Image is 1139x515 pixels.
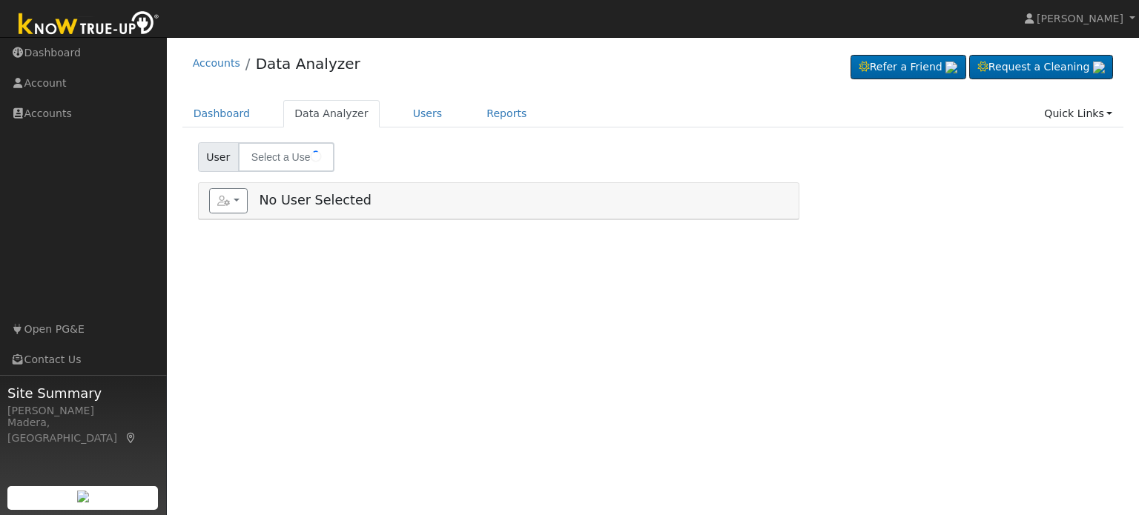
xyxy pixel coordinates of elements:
input: Select a User [238,142,334,172]
img: retrieve [77,491,89,502]
a: Map [125,432,138,444]
a: Data Analyzer [283,100,380,127]
a: Users [402,100,454,127]
span: User [198,142,239,172]
img: retrieve [1093,62,1105,73]
a: Accounts [193,57,240,69]
a: Data Analyzer [256,55,360,73]
div: [PERSON_NAME] [7,403,159,419]
div: Madera, [GEOGRAPHIC_DATA] [7,415,159,446]
a: Quick Links [1033,100,1123,127]
a: Reports [475,100,538,127]
img: retrieve [945,62,957,73]
span: Site Summary [7,383,159,403]
a: Dashboard [182,100,262,127]
span: [PERSON_NAME] [1037,13,1123,24]
a: Refer a Friend [851,55,966,80]
img: Know True-Up [11,8,167,41]
h5: No User Selected [209,188,788,213]
a: Request a Cleaning [969,55,1113,80]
